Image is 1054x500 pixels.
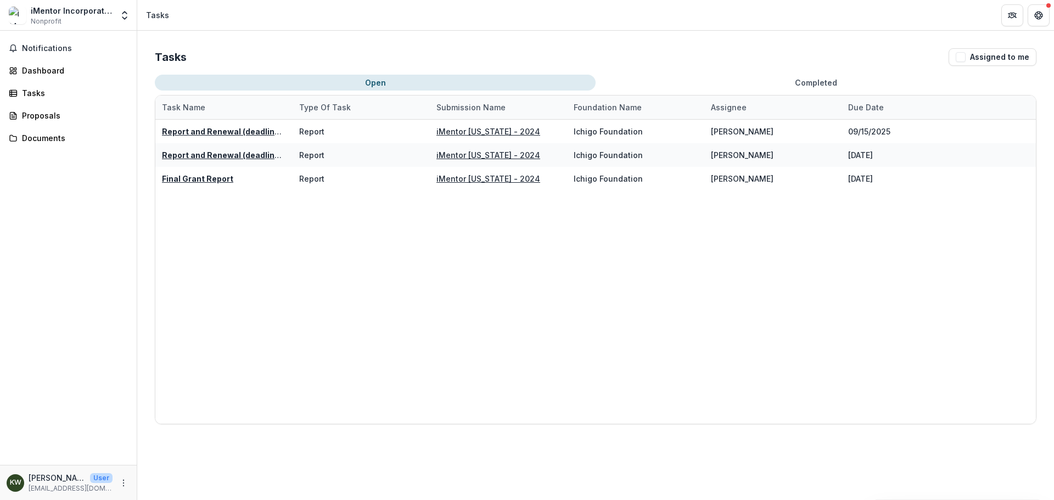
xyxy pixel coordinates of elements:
a: Report and Renewal (deadline flexible) [162,150,313,160]
div: Type of Task [293,95,430,119]
div: Ichigo Foundation [574,126,643,137]
a: Documents [4,129,132,147]
a: Report and Renewal (deadline flexible) [162,127,313,136]
div: Foundation Name [567,95,704,119]
div: Kathleen Wasserman [10,479,21,486]
button: Completed [596,75,1036,91]
button: Get Help [1028,4,1050,26]
a: Dashboard [4,61,132,80]
div: Dashboard [22,65,124,76]
div: Submission Name [430,95,567,119]
button: Open entity switcher [117,4,132,26]
button: More [117,476,130,490]
div: iMentor Incorporated [31,5,113,16]
a: iMentor [US_STATE] - 2024 [436,174,540,183]
button: Assigned to me [949,48,1036,66]
div: Due Date [842,95,979,119]
div: Documents [22,132,124,144]
div: Ichigo Foundation [574,173,643,184]
div: Report [299,126,324,137]
div: Report [299,173,324,184]
div: [DATE] [848,173,873,184]
div: [PERSON_NAME] [711,126,773,137]
div: Tasks [146,9,169,21]
a: Final Grant Report [162,174,233,183]
div: [PERSON_NAME] [711,173,773,184]
div: Assignee [704,95,842,119]
p: [PERSON_NAME] [29,472,86,484]
a: iMentor [US_STATE] - 2024 [436,127,540,136]
div: Task Name [155,95,293,119]
div: Report [299,149,324,161]
div: Submission Name [430,102,512,113]
a: Tasks [4,84,132,102]
button: Partners [1001,4,1023,26]
p: [EMAIL_ADDRESS][DOMAIN_NAME] [29,484,113,493]
div: [DATE] [848,149,873,161]
div: Ichigo Foundation [574,149,643,161]
nav: breadcrumb [142,7,173,23]
div: Tasks [22,87,124,99]
p: User [90,473,113,483]
button: Notifications [4,40,132,57]
div: Foundation Name [567,102,648,113]
div: Proposals [22,110,124,121]
button: Open [155,75,596,91]
div: Due Date [842,102,890,113]
div: 09/15/2025 [848,126,890,137]
h2: Tasks [155,50,187,64]
div: Type of Task [293,102,357,113]
a: Proposals [4,106,132,125]
div: Task Name [155,102,212,113]
img: iMentor Incorporated [9,7,26,24]
div: Assignee [704,102,753,113]
div: [PERSON_NAME] [711,149,773,161]
span: Notifications [22,44,128,53]
a: iMentor [US_STATE] - 2024 [436,150,540,160]
span: Nonprofit [31,16,61,26]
